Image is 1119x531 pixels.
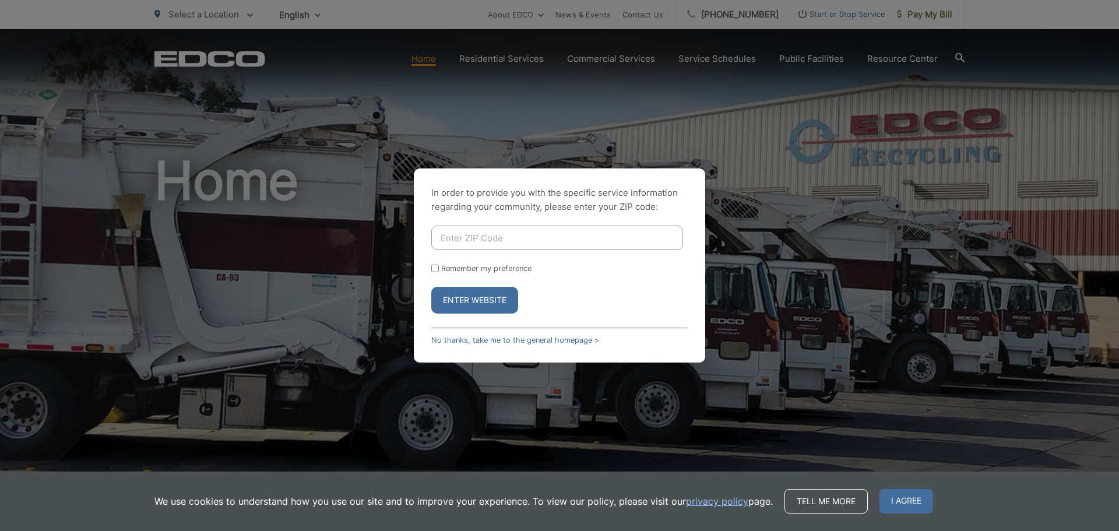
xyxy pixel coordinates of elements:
[686,494,748,508] a: privacy policy
[431,287,518,314] button: Enter Website
[431,186,688,214] p: In order to provide you with the specific service information regarding your community, please en...
[431,226,683,250] input: Enter ZIP Code
[431,336,599,344] a: No thanks, take me to the general homepage >
[441,264,532,273] label: Remember my preference
[154,494,773,508] p: We use cookies to understand how you use our site and to improve your experience. To view our pol...
[784,489,868,514] a: Tell me more
[879,489,933,514] span: I agree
